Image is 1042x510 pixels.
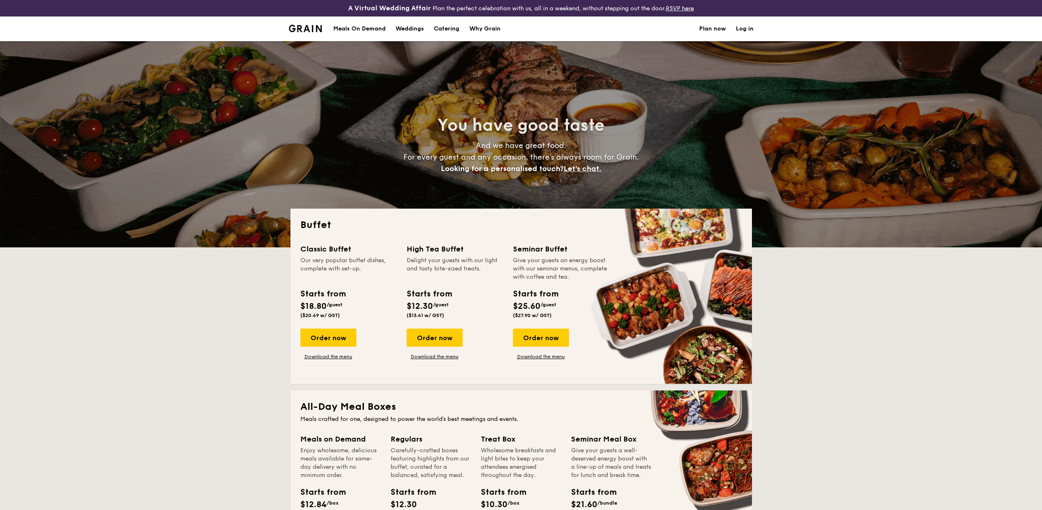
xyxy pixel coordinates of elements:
[403,141,639,173] span: And we have great food. For every guest and any occasion, there’s always room for Grain.
[300,486,337,498] div: Starts from
[429,16,464,41] a: Catering
[327,500,339,506] span: /box
[391,447,471,479] div: Carefully-crafted boxes featuring highlights from our buffet, curated for a balanced, satisfying ...
[289,25,322,32] a: Logotype
[441,164,564,173] span: Looking for a personalised touch?
[407,243,503,255] div: High Tea Buffet
[407,353,463,360] a: Download the menu
[513,313,552,318] span: ($27.90 w/ GST)
[736,16,754,41] a: Log in
[464,16,506,41] a: Why Grain
[481,433,561,445] div: Treat Box
[391,486,428,498] div: Starts from
[348,3,431,13] h4: A Virtual Wedding Affair
[300,500,327,510] span: $12.84
[407,313,444,318] span: ($13.41 w/ GST)
[541,302,556,308] span: /guest
[513,288,558,300] div: Starts from
[300,400,742,414] h2: All-Day Meal Boxes
[300,288,345,300] div: Starts from
[300,433,381,445] div: Meals on Demand
[571,486,608,498] div: Starts from
[391,500,417,510] span: $12.30
[407,301,433,311] span: $12.30
[513,301,541,311] span: $25.60
[571,500,597,510] span: $21.60
[513,243,609,255] div: Seminar Buffet
[438,115,604,135] span: You have good taste
[328,16,391,41] a: Meals On Demand
[300,415,742,423] div: Meals crafted for one, designed to power the world's best meetings and events.
[300,313,340,318] span: ($20.49 w/ GST)
[564,164,601,173] span: Let's chat.
[300,219,742,232] h2: Buffet
[513,256,609,281] div: Give your guests an energy boost with our seminar menus, complete with coffee and tea.
[434,16,459,41] h1: Catering
[407,256,503,281] div: Delight your guests with our light and tasty bite-sized treats.
[407,288,452,300] div: Starts from
[571,447,651,479] div: Give your guests a well-deserved energy boost with a line-up of meals and treats for lunch and br...
[289,25,322,32] img: Grain
[300,243,397,255] div: Classic Buffet
[699,16,726,41] a: Plan now
[433,302,449,308] span: /guest
[508,500,520,506] span: /box
[513,329,569,347] div: Order now
[396,16,424,41] div: Weddings
[300,353,356,360] a: Download the menu
[333,16,386,41] div: Meals On Demand
[300,329,356,347] div: Order now
[391,16,429,41] a: Weddings
[481,486,518,498] div: Starts from
[284,3,759,13] div: Plan the perfect celebration with us, all in a weekend, without stepping out the door.
[469,16,501,41] div: Why Grain
[481,447,561,479] div: Wholesome breakfasts and light bites to keep your attendees energised throughout the day.
[300,447,381,479] div: Enjoy wholesome, delicious meals available for same-day delivery with no minimum order.
[300,301,327,311] span: $18.80
[513,353,569,360] a: Download the menu
[407,329,463,347] div: Order now
[571,433,651,445] div: Seminar Meal Box
[300,256,397,281] div: Our very popular buffet dishes, complete with set-up.
[597,500,617,506] span: /bundle
[481,500,508,510] span: $10.30
[327,302,342,308] span: /guest
[666,5,694,12] a: RSVP here
[391,433,471,445] div: Regulars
